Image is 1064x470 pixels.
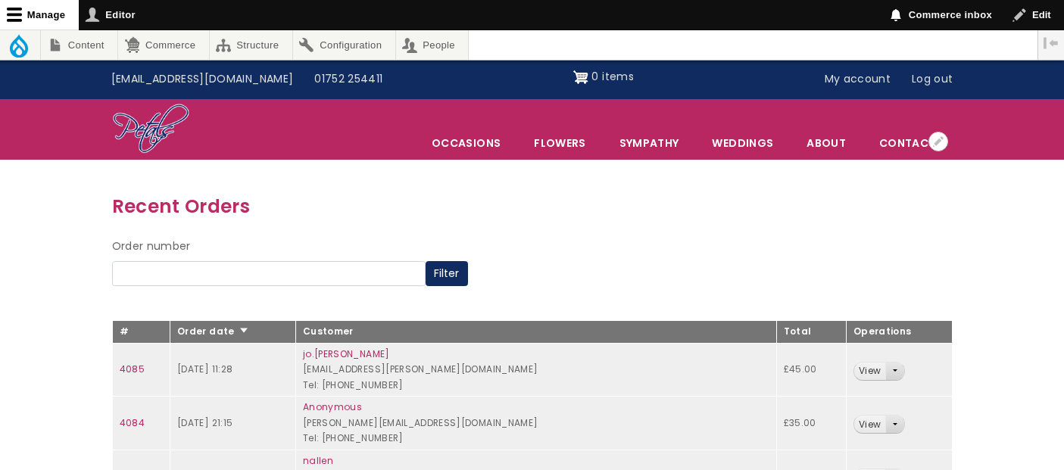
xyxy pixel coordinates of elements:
[293,30,395,60] a: Configuration
[776,343,846,397] td: £45.00
[118,30,208,60] a: Commerce
[112,238,191,256] label: Order number
[120,363,145,375] a: 4085
[573,65,634,89] a: Shopping cart 0 items
[854,416,885,433] a: View
[1038,30,1064,56] button: Vertical orientation
[518,127,601,159] a: Flowers
[210,30,292,60] a: Structure
[295,343,776,397] td: [EMAIL_ADDRESS][PERSON_NAME][DOMAIN_NAME] Tel: [PHONE_NUMBER]
[776,321,846,344] th: Total
[112,191,953,221] h3: Recent Orders
[776,397,846,450] td: £35.00
[303,347,390,360] a: jo.[PERSON_NAME]
[814,65,902,94] a: My account
[304,65,393,94] a: 01752 254411
[854,363,885,380] a: View
[426,261,468,287] button: Filter
[791,127,862,159] a: About
[177,416,232,429] time: [DATE] 21:15
[573,65,588,89] img: Shopping cart
[41,30,117,60] a: Content
[112,321,170,344] th: #
[303,454,333,467] a: nallen
[901,65,963,94] a: Log out
[928,132,948,151] button: Open configuration options
[177,325,249,338] a: Order date
[120,416,145,429] a: 4084
[396,30,469,60] a: People
[604,127,695,159] a: Sympathy
[295,397,776,450] td: [PERSON_NAME][EMAIL_ADDRESS][DOMAIN_NAME] Tel: [PHONE_NUMBER]
[177,363,232,375] time: [DATE] 11:28
[416,127,516,159] span: Occasions
[696,127,789,159] span: Weddings
[112,103,190,156] img: Home
[846,321,952,344] th: Operations
[101,65,304,94] a: [EMAIL_ADDRESS][DOMAIN_NAME]
[863,127,951,159] a: Contact
[591,69,633,84] span: 0 items
[303,400,362,413] a: Anonymous
[295,321,776,344] th: Customer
